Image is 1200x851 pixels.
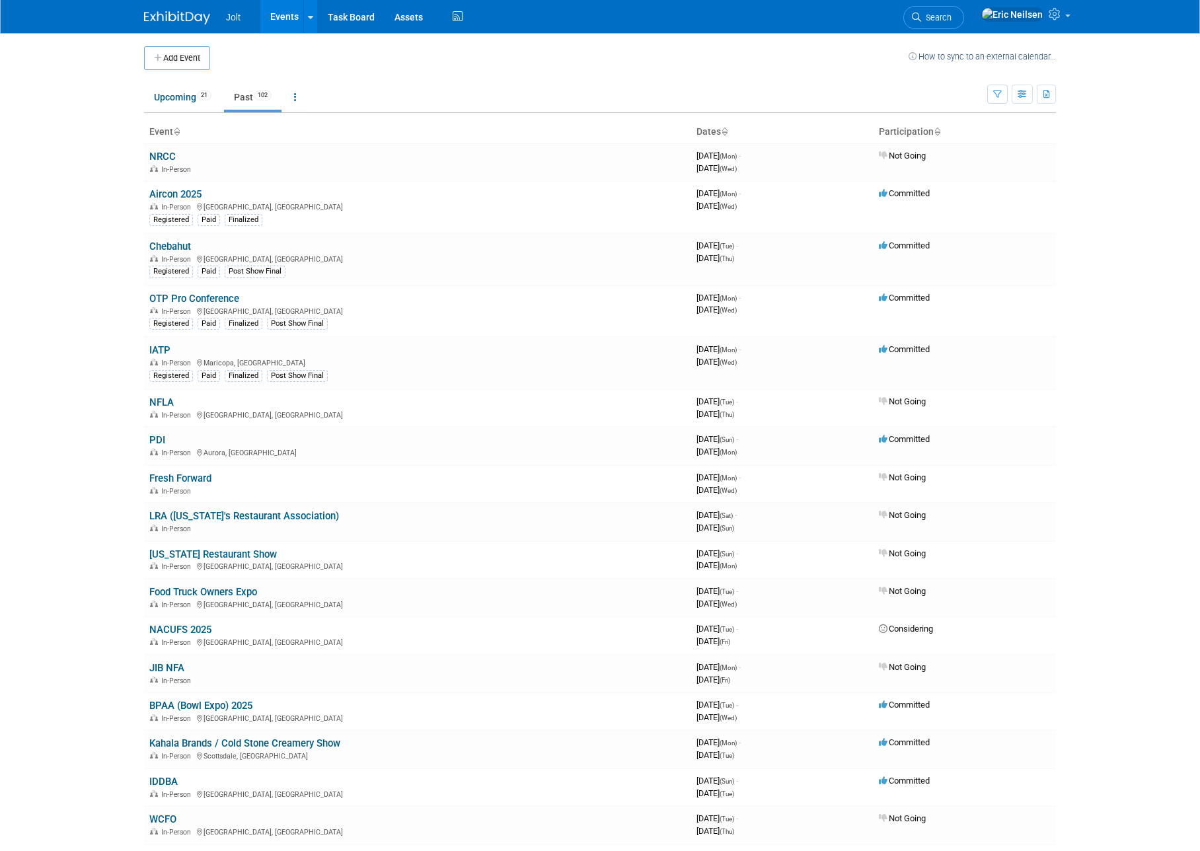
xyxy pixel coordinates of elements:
[149,357,686,367] div: Maricopa, [GEOGRAPHIC_DATA]
[161,359,195,367] span: In-Person
[736,548,738,558] span: -
[150,307,158,314] img: In-Person Event
[149,214,193,226] div: Registered
[921,13,952,22] span: Search
[696,409,734,419] span: [DATE]
[696,293,741,303] span: [DATE]
[720,525,734,532] span: (Sun)
[720,190,737,198] span: (Mon)
[150,449,158,455] img: In-Person Event
[736,240,738,250] span: -
[161,525,195,533] span: In-Person
[225,318,262,330] div: Finalized
[144,85,221,110] a: Upcoming21
[696,712,737,722] span: [DATE]
[696,813,738,823] span: [DATE]
[198,214,220,226] div: Paid
[736,624,738,634] span: -
[879,293,930,303] span: Committed
[696,599,737,609] span: [DATE]
[267,370,328,382] div: Post Show Final
[198,266,220,277] div: Paid
[720,664,737,671] span: (Mon)
[720,815,734,823] span: (Tue)
[267,318,328,330] div: Post Show Final
[254,91,272,100] span: 102
[150,255,158,262] img: In-Person Event
[696,434,738,444] span: [DATE]
[161,203,195,211] span: In-Person
[720,165,737,172] span: (Wed)
[736,396,738,406] span: -
[691,121,874,143] th: Dates
[720,153,737,160] span: (Mon)
[149,636,686,647] div: [GEOGRAPHIC_DATA], [GEOGRAPHIC_DATA]
[696,624,738,634] span: [DATE]
[879,624,933,634] span: Considering
[720,307,737,314] span: (Wed)
[161,165,195,174] span: In-Person
[879,586,926,596] span: Not Going
[720,203,737,210] span: (Wed)
[225,370,262,382] div: Finalized
[696,357,737,367] span: [DATE]
[720,346,737,353] span: (Mon)
[161,790,195,799] span: In-Person
[150,359,158,365] img: In-Person Event
[879,776,930,786] span: Committed
[149,293,239,305] a: OTP Pro Conference
[720,601,737,608] span: (Wed)
[150,828,158,834] img: In-Person Event
[696,240,738,250] span: [DATE]
[934,126,940,137] a: Sort by Participation Type
[696,737,741,747] span: [DATE]
[720,739,737,747] span: (Mon)
[696,253,734,263] span: [DATE]
[161,601,195,609] span: In-Person
[696,560,737,570] span: [DATE]
[696,788,734,798] span: [DATE]
[720,638,730,646] span: (Fri)
[149,201,686,211] div: [GEOGRAPHIC_DATA], [GEOGRAPHIC_DATA]
[696,826,734,836] span: [DATE]
[161,487,195,496] span: In-Person
[149,344,170,356] a: IATP
[150,677,158,683] img: In-Person Event
[149,266,193,277] div: Registered
[879,548,926,558] span: Not Going
[225,266,285,277] div: Post Show Final
[739,151,741,161] span: -
[720,487,737,494] span: (Wed)
[721,126,728,137] a: Sort by Start Date
[720,677,730,684] span: (Fri)
[696,523,734,533] span: [DATE]
[149,737,340,749] a: Kahala Brands / Cold Stone Creamery Show
[739,188,741,198] span: -
[720,436,734,443] span: (Sun)
[879,510,926,520] span: Not Going
[149,396,174,408] a: NFLA
[720,702,734,709] span: (Tue)
[735,510,737,520] span: -
[879,662,926,672] span: Not Going
[879,240,930,250] span: Committed
[149,712,686,723] div: [GEOGRAPHIC_DATA], [GEOGRAPHIC_DATA]
[720,242,734,250] span: (Tue)
[144,11,210,24] img: ExhibitDay
[696,662,741,672] span: [DATE]
[149,305,686,316] div: [GEOGRAPHIC_DATA], [GEOGRAPHIC_DATA]
[696,586,738,596] span: [DATE]
[879,396,926,406] span: Not Going
[720,449,737,456] span: (Mon)
[150,165,158,172] img: In-Person Event
[150,790,158,797] img: In-Person Event
[696,700,738,710] span: [DATE]
[736,776,738,786] span: -
[903,6,964,29] a: Search
[696,675,730,684] span: [DATE]
[696,636,730,646] span: [DATE]
[720,562,737,570] span: (Mon)
[161,714,195,723] span: In-Person
[161,828,195,836] span: In-Person
[149,510,339,522] a: LRA ([US_STATE]'s Restaurant Association)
